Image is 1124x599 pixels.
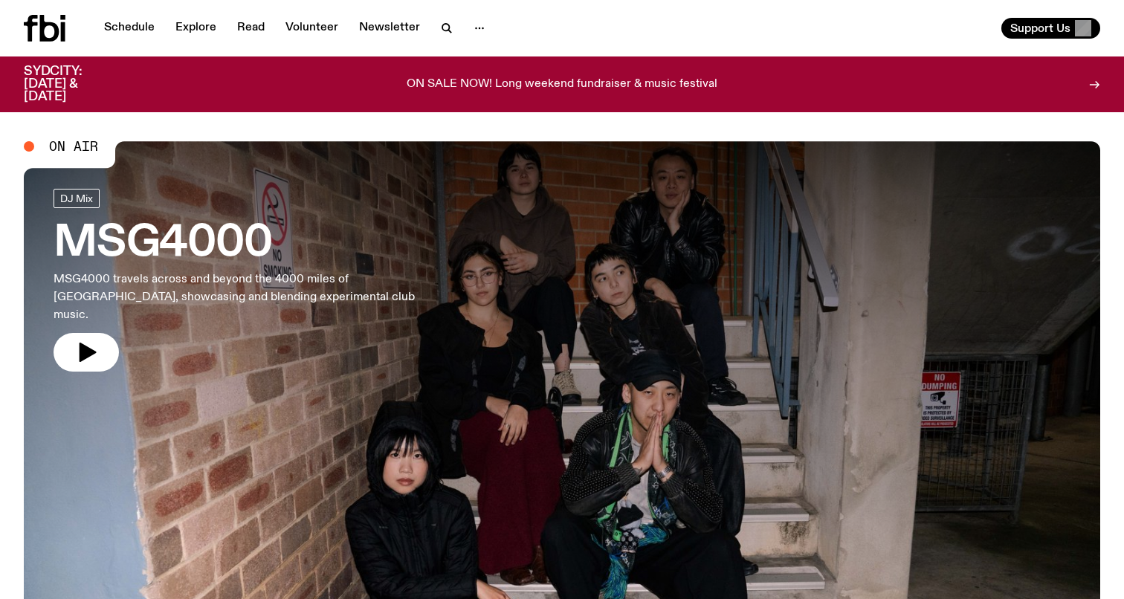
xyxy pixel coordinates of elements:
h3: SYDCITY: [DATE] & [DATE] [24,65,119,103]
p: ON SALE NOW! Long weekend fundraiser & music festival [407,78,717,91]
a: Read [228,18,274,39]
a: Schedule [95,18,164,39]
a: MSG4000MSG4000 travels across and beyond the 4000 miles of [GEOGRAPHIC_DATA], showcasing and blen... [54,189,434,372]
button: Support Us [1001,18,1100,39]
a: Explore [167,18,225,39]
a: Volunteer [277,18,347,39]
span: DJ Mix [60,192,93,204]
span: On Air [49,140,98,153]
span: Support Us [1010,22,1070,35]
h3: MSG4000 [54,223,434,265]
p: MSG4000 travels across and beyond the 4000 miles of [GEOGRAPHIC_DATA], showcasing and blending ex... [54,271,434,324]
a: DJ Mix [54,189,100,208]
a: Newsletter [350,18,429,39]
